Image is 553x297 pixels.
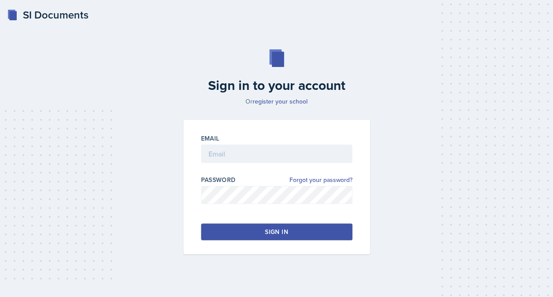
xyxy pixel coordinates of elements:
h2: Sign in to your account [178,78,375,93]
label: Email [201,134,220,143]
input: Email [201,145,352,163]
a: SI Documents [7,7,88,23]
a: register your school [253,97,308,106]
label: Password [201,175,236,184]
p: Or [178,97,375,106]
button: Sign in [201,223,352,240]
a: Forgot your password? [289,175,352,185]
div: Sign in [265,227,288,236]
